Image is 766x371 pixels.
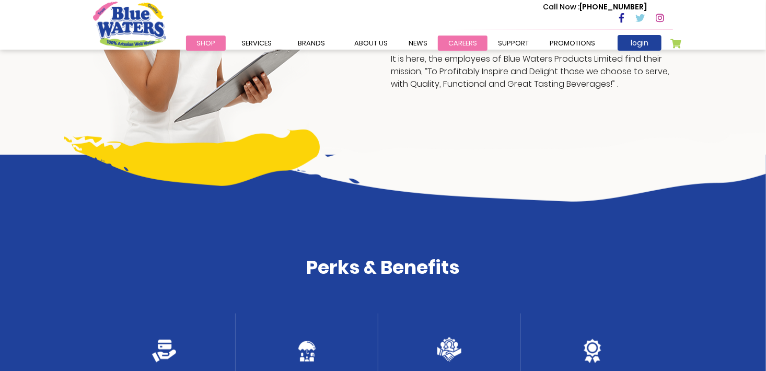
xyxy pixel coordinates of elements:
a: News [398,36,438,51]
span: Shop [196,38,215,48]
p: It is here, the employees of Blue Waters Products Limited find their mission, “To Profitably Insp... [391,53,673,90]
img: career-intro-art.png [210,133,766,202]
a: store logo [93,2,166,48]
a: careers [438,36,488,51]
h4: Perks & Benefits [93,256,673,279]
a: login [618,35,661,51]
a: Promotions [539,36,606,51]
span: Call Now : [543,2,579,12]
p: [PHONE_NUMBER] [543,2,647,13]
span: Services [241,38,272,48]
img: career-yellow-bar.png [64,130,320,186]
span: Brands [298,38,325,48]
img: team.png [437,338,461,362]
a: about us [344,36,398,51]
img: protect.png [298,341,316,362]
img: medal.png [584,339,601,363]
img: credit-card.png [152,340,176,363]
a: support [488,36,539,51]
